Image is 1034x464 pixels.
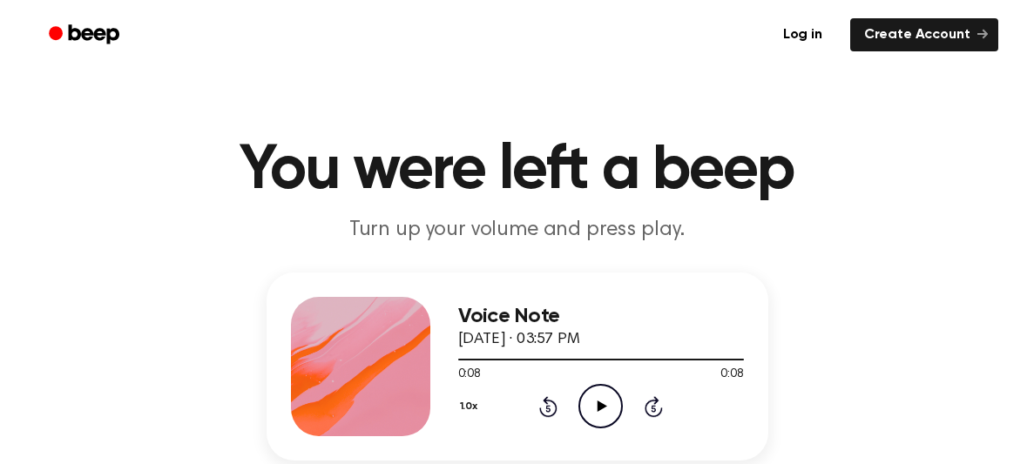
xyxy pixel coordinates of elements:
[720,366,743,384] span: 0:08
[37,18,135,52] a: Beep
[458,332,580,347] span: [DATE] · 03:57 PM
[183,216,852,245] p: Turn up your volume and press play.
[458,366,481,384] span: 0:08
[458,392,484,421] button: 1.0x
[766,15,840,55] a: Log in
[71,139,963,202] h1: You were left a beep
[458,305,744,328] h3: Voice Note
[850,18,998,51] a: Create Account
